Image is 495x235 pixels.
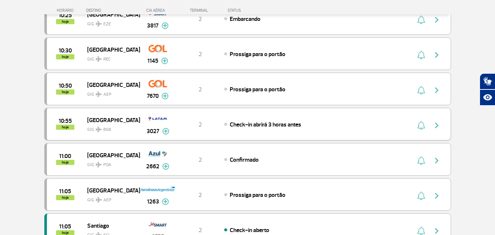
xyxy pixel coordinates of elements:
[103,162,111,168] span: POA
[432,121,441,130] img: seta-direita-painel-voo.svg
[103,197,111,203] span: AEP
[56,195,74,200] span: hoje
[96,91,102,97] img: destiny_airplane.svg
[87,45,134,54] span: [GEOGRAPHIC_DATA]
[161,58,168,64] img: mais-info-painel-voo.svg
[87,115,134,125] span: [GEOGRAPHIC_DATA]
[230,86,285,93] span: Prossiga para o portão
[87,80,134,89] span: [GEOGRAPHIC_DATA]
[59,48,72,53] span: 2025-09-30 10:30:00
[432,86,441,95] img: seta-direita-painel-voo.svg
[87,150,134,160] span: [GEOGRAPHIC_DATA]
[147,197,159,206] span: 1263
[96,126,102,132] img: destiny_airplane.svg
[162,22,169,29] img: mais-info-painel-voo.svg
[87,158,134,168] span: GIG
[432,51,441,59] img: seta-direita-painel-voo.svg
[417,15,425,24] img: sino-painel-voo.svg
[87,17,134,27] span: GIG
[56,125,74,130] span: hoje
[147,21,159,30] span: 3817
[480,73,495,89] button: Abrir tradutor de língua de sinais.
[176,8,224,13] div: TERMINAL
[417,156,425,165] img: sino-painel-voo.svg
[56,160,74,165] span: hoje
[87,52,134,63] span: GIG
[162,198,169,205] img: mais-info-painel-voo.svg
[96,197,102,203] img: destiny_airplane.svg
[199,227,202,234] span: 2
[147,56,158,65] span: 1145
[59,13,72,18] span: 2025-09-30 10:25:00
[230,15,261,23] span: Embarcando
[162,93,169,99] img: mais-info-painel-voo.svg
[417,51,425,59] img: sino-painel-voo.svg
[432,156,441,165] img: seta-direita-painel-voo.svg
[162,128,169,135] img: mais-info-painel-voo.svg
[56,19,74,24] span: hoje
[103,126,111,133] span: BSB
[199,51,202,58] span: 2
[56,89,74,95] span: hoje
[87,186,134,195] span: [GEOGRAPHIC_DATA]
[480,89,495,106] button: Abrir recursos assistivos.
[224,8,284,13] div: STATUS
[87,122,134,133] span: GIG
[87,221,134,230] span: Santiago
[146,162,159,171] span: 2662
[480,73,495,106] div: Plugin de acessibilidade da Hand Talk.
[162,163,169,170] img: mais-info-painel-voo.svg
[230,227,269,234] span: Check-in aberto
[87,87,134,98] span: GIG
[432,191,441,200] img: seta-direita-painel-voo.svg
[86,8,140,13] div: DESTINO
[103,91,111,98] span: AEP
[230,51,285,58] span: Prossiga para o portão
[199,156,202,164] span: 2
[199,191,202,199] span: 2
[96,162,102,168] img: destiny_airplane.svg
[56,54,74,59] span: hoje
[87,193,134,203] span: GIG
[47,8,86,13] div: HORÁRIO
[59,189,71,194] span: 2025-09-30 11:05:00
[96,56,102,62] img: destiny_airplane.svg
[230,121,301,128] span: Check-in abrirá 3 horas antes
[199,15,202,23] span: 2
[59,83,72,88] span: 2025-09-30 10:50:00
[147,92,159,100] span: 7670
[417,86,425,95] img: sino-painel-voo.svg
[59,224,71,229] span: 2025-09-30 11:05:00
[59,118,72,124] span: 2025-09-30 10:55:00
[96,21,102,27] img: destiny_airplane.svg
[199,86,202,93] span: 2
[199,121,202,128] span: 2
[59,154,71,159] span: 2025-09-30 11:00:00
[103,56,111,63] span: REC
[417,121,425,130] img: sino-painel-voo.svg
[417,191,425,200] img: sino-painel-voo.svg
[230,191,285,199] span: Prossiga para o portão
[140,8,176,13] div: CIA AÉREA
[147,127,159,136] span: 3027
[432,15,441,24] img: seta-direita-painel-voo.svg
[103,21,111,27] span: EZE
[230,156,259,164] span: Confirmado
